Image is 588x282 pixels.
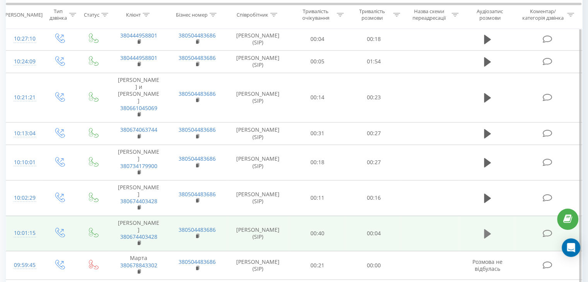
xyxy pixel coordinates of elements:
[290,216,346,251] td: 00:40
[14,31,34,46] div: 10:27:10
[109,216,168,251] td: [PERSON_NAME]
[346,216,402,251] td: 00:04
[109,180,168,216] td: [PERSON_NAME]
[3,11,43,18] div: [PERSON_NAME]
[346,251,402,280] td: 00:00
[290,28,346,50] td: 00:04
[109,73,168,122] td: [PERSON_NAME] и [PERSON_NAME]
[353,8,391,21] div: Тривалість розмови
[227,251,290,280] td: [PERSON_NAME] (SIP)
[290,145,346,180] td: 00:18
[227,122,290,144] td: [PERSON_NAME] (SIP)
[109,145,168,180] td: [PERSON_NAME]
[520,8,565,21] div: Коментар/категорія дзвінка
[346,122,402,144] td: 00:27
[179,226,216,233] a: 380504483686
[290,251,346,280] td: 00:21
[290,50,346,73] td: 00:05
[120,262,157,269] a: 380678843302
[290,122,346,144] td: 00:31
[227,50,290,73] td: [PERSON_NAME] (SIP)
[49,8,67,21] div: Тип дзвінка
[126,11,141,18] div: Клієнт
[290,180,346,216] td: 00:11
[120,126,157,133] a: 380674063744
[14,226,34,241] div: 10:01:15
[120,233,157,240] a: 380674403428
[346,50,402,73] td: 01:54
[84,11,99,18] div: Статус
[176,11,208,18] div: Бізнес номер
[467,8,513,21] div: Аудіозапис розмови
[346,145,402,180] td: 00:27
[179,126,216,133] a: 380504483686
[179,190,216,198] a: 380504483686
[14,126,34,141] div: 10:13:04
[120,54,157,61] a: 380444958801
[14,155,34,170] div: 10:10:01
[346,73,402,122] td: 00:23
[409,8,450,21] div: Назва схеми переадресації
[237,11,268,18] div: Співробітник
[120,162,157,170] a: 380734179900
[14,90,34,105] div: 10:21:21
[227,73,290,122] td: [PERSON_NAME] (SIP)
[227,180,290,216] td: [PERSON_NAME] (SIP)
[227,216,290,251] td: [PERSON_NAME] (SIP)
[179,90,216,97] a: 380504483686
[179,32,216,39] a: 380504483686
[472,258,503,272] span: Розмова не відбулась
[120,32,157,39] a: 380444958801
[290,73,346,122] td: 00:14
[179,155,216,162] a: 380504483686
[179,258,216,265] a: 380504483686
[120,104,157,112] a: 380661045069
[179,54,216,61] a: 380504483686
[346,180,402,216] td: 00:16
[14,258,34,273] div: 09:59:45
[14,54,34,69] div: 10:24:09
[14,190,34,206] div: 10:02:29
[227,145,290,180] td: [PERSON_NAME] (SIP)
[120,197,157,205] a: 380674403428
[562,238,580,257] div: Open Intercom Messenger
[297,8,335,21] div: Тривалість очікування
[227,28,290,50] td: [PERSON_NAME] (SIP)
[346,28,402,50] td: 00:18
[109,251,168,280] td: Марта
